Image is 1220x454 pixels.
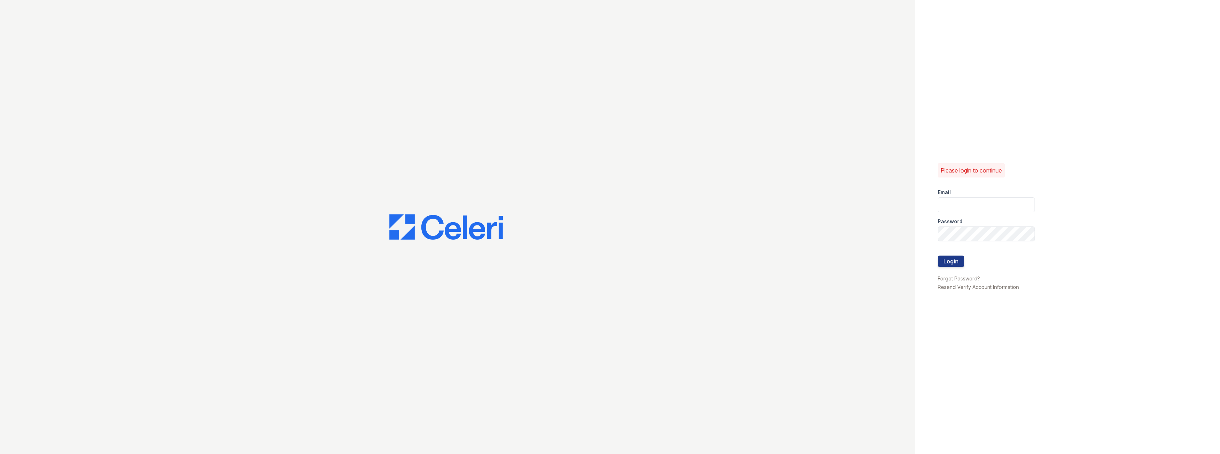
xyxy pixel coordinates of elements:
[938,189,951,196] label: Email
[938,275,980,281] a: Forgot Password?
[938,218,963,225] label: Password
[938,256,964,267] button: Login
[389,214,503,240] img: CE_Logo_Blue-a8612792a0a2168367f1c8372b55b34899dd931a85d93a1a3d3e32e68fde9ad4.png
[941,166,1002,175] p: Please login to continue
[938,284,1019,290] a: Resend Verify Account Information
